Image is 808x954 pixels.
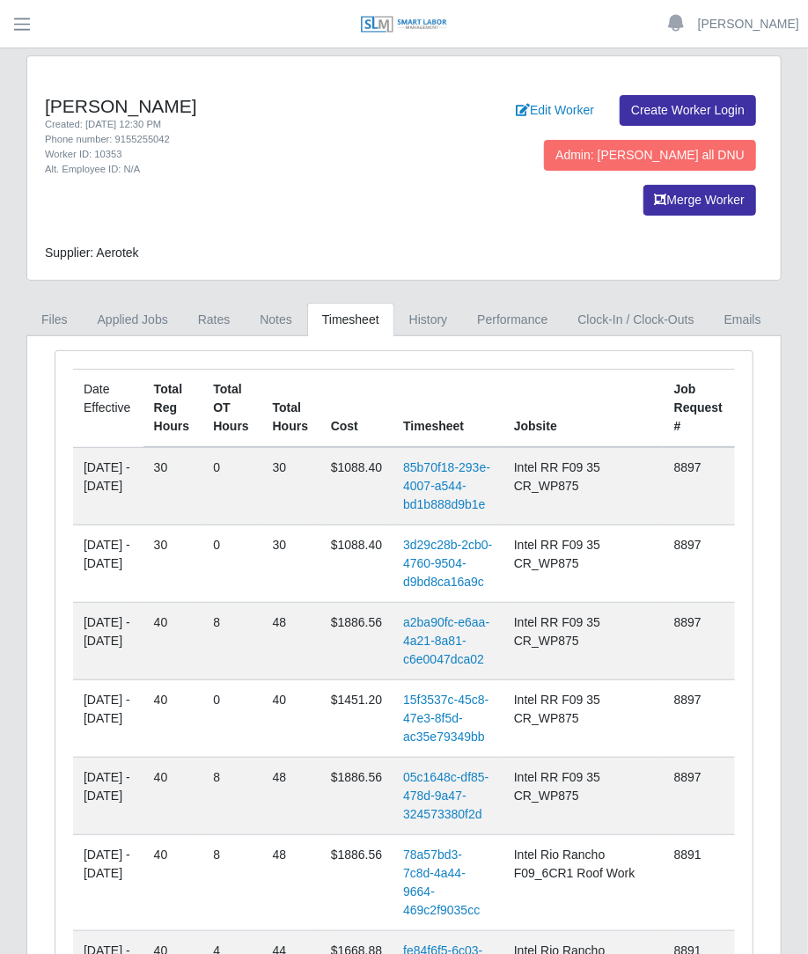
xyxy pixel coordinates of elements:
[202,835,261,931] td: 8
[73,835,143,931] td: [DATE] - [DATE]
[262,835,320,931] td: 48
[26,303,83,337] a: Files
[262,758,320,835] td: 48
[320,603,393,680] td: $1886.56
[202,758,261,835] td: 8
[73,758,143,835] td: [DATE] - [DATE]
[262,603,320,680] td: 48
[202,370,261,448] th: Total OT Hours
[143,603,203,680] td: 40
[462,303,562,337] a: Performance
[674,848,701,862] span: 8891
[709,303,776,337] a: Emails
[620,95,756,126] a: Create Worker Login
[514,693,600,725] span: Intel RR F09 35 CR_WP875
[562,303,709,337] a: Clock-In / Clock-Outs
[544,140,756,171] button: Admin: [PERSON_NAME] all DNU
[403,538,492,589] a: 3d29c28b-2cb0-4760-9504-d9bd8ca16a9c
[514,615,600,648] span: Intel RR F09 35 CR_WP875
[202,603,261,680] td: 8
[320,370,393,448] th: Cost
[73,680,143,758] td: [DATE] - [DATE]
[83,303,183,337] a: Applied Jobs
[183,303,246,337] a: Rates
[514,848,635,880] span: Intel Rio Rancho F09_6CR1 Roof Work
[245,303,307,337] a: Notes
[504,95,606,126] a: Edit Worker
[143,447,203,525] td: 30
[320,758,393,835] td: $1886.56
[664,370,735,448] th: Job Request #
[45,95,391,117] h4: [PERSON_NAME]
[403,460,490,511] a: 85b70f18-293e-4007-a544-bd1b888d9b1e
[698,15,799,33] a: [PERSON_NAME]
[45,162,391,177] div: Alt. Employee ID: N/A
[262,370,320,448] th: Total Hours
[73,603,143,680] td: [DATE] - [DATE]
[45,147,391,162] div: Worker ID: 10353
[674,460,701,474] span: 8897
[45,132,391,147] div: Phone number: 9155255042
[403,770,488,821] a: 05c1648c-df85-478d-9a47-324573380f2d
[143,758,203,835] td: 40
[393,370,503,448] th: Timesheet
[262,680,320,758] td: 40
[514,460,600,493] span: Intel RR F09 35 CR_WP875
[360,15,448,34] img: SLM Logo
[674,615,701,629] span: 8897
[45,117,391,132] div: Created: [DATE] 12:30 PM
[320,835,393,931] td: $1886.56
[262,447,320,525] td: 30
[202,447,261,525] td: 0
[320,447,393,525] td: $1088.40
[143,525,203,603] td: 30
[73,447,143,525] td: [DATE] - [DATE]
[320,525,393,603] td: $1088.40
[674,770,701,784] span: 8897
[503,370,664,448] th: Jobsite
[262,525,320,603] td: 30
[73,370,143,448] td: Date Effective
[403,848,480,917] a: 78a57bd3-7c8d-4a44-9664-469c2f9035cc
[320,680,393,758] td: $1451.20
[143,835,203,931] td: 40
[643,185,756,216] button: Merge Worker
[143,680,203,758] td: 40
[73,525,143,603] td: [DATE] - [DATE]
[307,303,394,337] a: Timesheet
[514,538,600,570] span: Intel RR F09 35 CR_WP875
[202,525,261,603] td: 0
[674,538,701,552] span: 8897
[514,770,600,803] span: Intel RR F09 35 CR_WP875
[143,370,203,448] th: Total Reg Hours
[45,246,139,260] span: Supplier: Aerotek
[202,680,261,758] td: 0
[403,615,489,666] a: a2ba90fc-e6aa-4a21-8a81-c6e0047dca02
[394,303,463,337] a: History
[403,693,488,744] a: 15f3537c-45c8-47e3-8f5d-ac35e79349bb
[674,693,701,707] span: 8897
